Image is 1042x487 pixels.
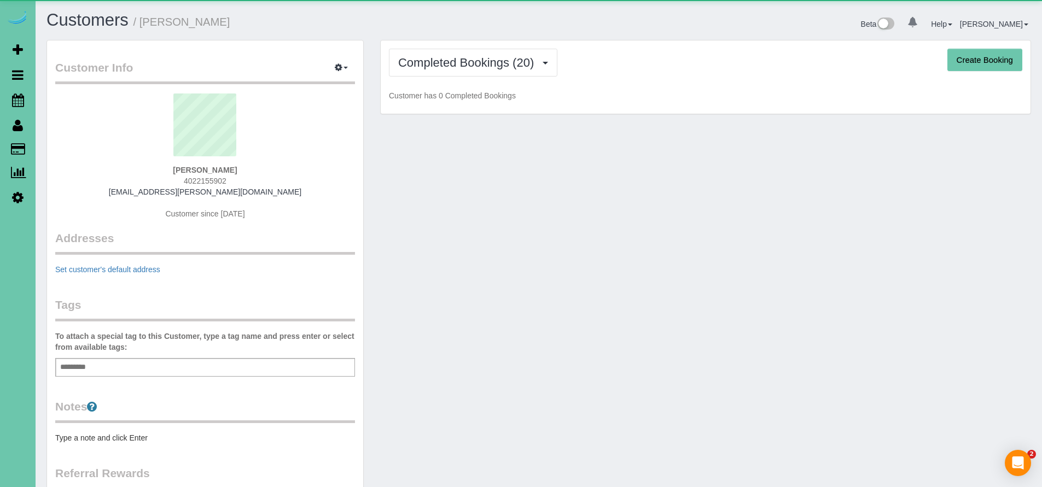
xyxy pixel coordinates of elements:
button: Completed Bookings (20) [389,49,557,77]
button: Create Booking [947,49,1022,72]
a: Help [931,20,952,28]
a: Beta [861,20,895,28]
p: Customer has 0 Completed Bookings [389,90,1022,101]
div: Open Intercom Messenger [1005,450,1031,476]
img: New interface [876,17,894,32]
a: [EMAIL_ADDRESS][PERSON_NAME][DOMAIN_NAME] [109,187,301,196]
a: Set customer's default address [55,265,160,274]
label: To attach a special tag to this Customer, type a tag name and press enter or select from availabl... [55,331,355,353]
small: / [PERSON_NAME] [133,16,230,28]
legend: Notes [55,398,355,423]
strong: [PERSON_NAME] [173,166,237,174]
img: Automaid Logo [7,11,28,26]
a: Customers [46,10,129,30]
span: Customer since [DATE] [165,209,245,218]
a: [PERSON_NAME] [960,20,1028,28]
legend: Tags [55,297,355,321]
span: 4022155902 [184,177,226,185]
span: 2 [1027,450,1036,459]
span: Completed Bookings (20) [398,56,539,69]
pre: Type a note and click Enter [55,432,355,443]
legend: Customer Info [55,60,355,84]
